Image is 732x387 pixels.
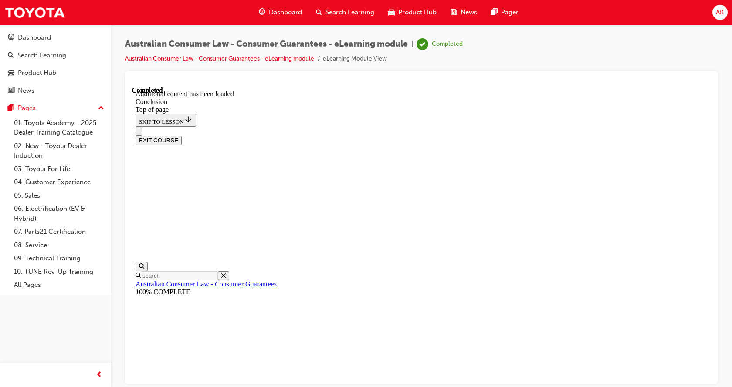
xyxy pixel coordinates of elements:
[3,19,576,27] div: Top of page
[86,185,97,194] button: Close search menu
[17,50,66,61] div: Search Learning
[432,40,463,48] div: Completed
[10,139,108,162] a: 02. New - Toyota Dealer Induction
[3,3,576,11] div: Additional content has been loaded
[3,65,108,81] a: Product Hub
[484,3,526,21] a: pages-iconPages
[461,7,477,17] span: News
[10,278,108,292] a: All Pages
[3,83,108,99] a: News
[125,39,408,49] span: Australian Consumer Law - Consumer Guarantees - eLearning module
[18,103,36,113] div: Pages
[10,189,108,202] a: 05. Sales
[10,202,108,225] a: 06. Electrification (EV & Hybrid)
[3,40,10,49] button: Close navigation menu
[381,3,444,21] a: car-iconProduct Hub
[716,7,724,17] span: AK
[316,7,322,18] span: search-icon
[8,87,14,95] span: news-icon
[501,7,519,17] span: Pages
[3,11,576,19] div: Conclusion
[451,7,457,18] span: news-icon
[10,252,108,265] a: 09. Technical Training
[325,7,374,17] span: Search Learning
[3,100,108,116] button: Pages
[323,54,387,64] li: eLearning Module View
[18,33,51,43] div: Dashboard
[3,30,108,46] a: Dashboard
[4,3,65,22] img: Trak
[7,32,61,38] span: SKIP TO LESSON
[269,7,302,17] span: Dashboard
[3,49,50,58] button: EXIT COURSE
[444,3,484,21] a: news-iconNews
[8,69,14,77] span: car-icon
[259,7,265,18] span: guage-icon
[98,103,104,114] span: up-icon
[10,116,108,139] a: 01. Toyota Academy - 2025 Dealer Training Catalogue
[96,370,102,380] span: prev-icon
[8,52,14,60] span: search-icon
[398,7,437,17] span: Product Hub
[712,5,728,20] button: AK
[8,34,14,42] span: guage-icon
[3,28,108,100] button: DashboardSearch LearningProduct HubNews
[125,55,314,62] a: Australian Consumer Law - Consumer Guarantees - eLearning module
[252,3,309,21] a: guage-iconDashboard
[9,185,86,194] input: Search
[417,38,428,50] span: learningRecordVerb_COMPLETE-icon
[3,202,576,209] div: 100% COMPLETE
[491,7,498,18] span: pages-icon
[411,39,413,49] span: |
[10,265,108,279] a: 10. TUNE Rev-Up Training
[3,194,145,201] a: Australian Consumer Law - Consumer Guarantees
[388,7,395,18] span: car-icon
[18,68,56,78] div: Product Hub
[10,225,108,239] a: 07. Parts21 Certification
[8,104,14,112] span: pages-icon
[3,47,108,64] a: Search Learning
[10,175,108,189] a: 04. Customer Experience
[309,3,381,21] a: search-iconSearch Learning
[3,175,16,185] button: Open search menu
[10,162,108,176] a: 03. Toyota For Life
[3,27,64,40] button: SKIP TO LESSON
[18,86,34,96] div: News
[10,239,108,252] a: 08. Service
